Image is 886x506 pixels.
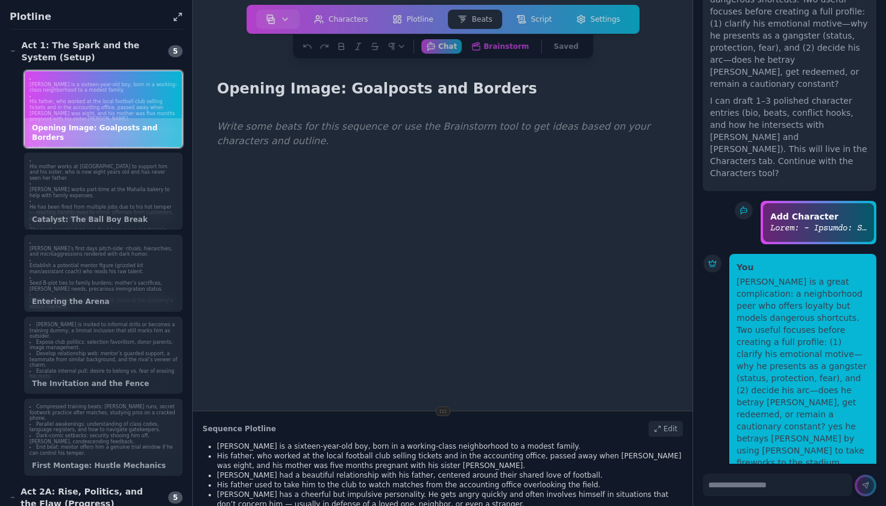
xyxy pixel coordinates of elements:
[10,39,161,63] div: Act 1: The Spark and the System (Setup)
[30,204,177,222] p: He has been fired from multiple jobs due to his hot temper — reacting harshly even to minor offen...
[383,10,443,29] button: Plotline
[25,292,182,311] div: Entering the Arena
[217,480,683,490] p: His father used to take him to the club to watch matches from the accounting office overlooking t...
[30,404,177,422] li: Compressed training beats: [PERSON_NAME] runs, secret footwork practice after matches, studying p...
[168,492,183,504] span: 5
[30,246,177,258] p: [PERSON_NAME]’s first days pitch-side: rituals, hierarchies, and microaggressions rendered with d...
[30,422,177,433] li: Parallel awakenings: understanding of class codes, language registers, and how to navigate gateke...
[770,223,867,235] p: Lorem: - Ipsumdo: Sitame c adipisc elitseddoe temporinc utl et Dolor'm aliqua enimad mini ven qui...
[212,77,542,100] h1: Opening Image: Goalposts and Borders
[25,118,182,147] div: Opening Image: Goalposts and Borders
[25,456,182,475] div: First Montage: Hustle Mechanics
[507,10,562,29] button: Script
[217,470,683,480] p: [PERSON_NAME] had a beautiful relationship with his father, centered around their shared love of ...
[30,351,177,368] li: Develop relationship web: mentor’s guarded support, a teammate from similar background, and the r...
[30,164,177,182] p: His mother works at [GEOGRAPHIC_DATA] to support him and his sister, who is now eight years old a...
[217,451,683,470] p: His father, who worked at the local football club selling tickets and in the accounting office, p...
[770,210,867,223] p: Add Character
[30,280,177,292] p: Seed B-plot ties to family burdens: mother’s sacrifices, [PERSON_NAME] needs, precarious immigrat...
[30,368,177,380] li: Escalate internal pull: desire to belong vs. fear of erasing his roots.
[421,39,462,54] button: Chat
[30,263,177,274] p: Establish a potential mentor figure (grizzled kit man/assistant coach) who reads his raw talent.
[10,10,168,24] h1: Plotline
[302,7,380,31] a: Characters
[30,444,177,456] li: End beat: mentor offers him a genuine trial window if he can control his temper.
[217,441,683,451] p: [PERSON_NAME] is a sixteen-year-old boy, born in a working-class neighborhood to a modest family.
[266,14,275,24] img: storyboard
[30,340,177,351] li: Expose club politics: selection favoritism, donor parents, image management.
[737,276,869,469] div: [PERSON_NAME] is a great complication: a neighborhood peer who offers loyalty but models dangerou...
[445,7,504,31] a: Beats
[448,10,502,29] button: Beats
[380,7,445,31] a: Plotline
[737,261,869,273] p: You
[203,424,276,434] h2: Sequence Plotline
[30,99,177,122] p: His father, who worked at the local football club selling tickets and in the accounting office, p...
[25,210,182,229] div: Catalyst: The Ball Boy Break
[168,45,183,57] span: 5
[30,82,177,93] p: [PERSON_NAME] is a sixteen-year-old boy, born in a working-class neighborhood to a modest family.
[710,95,869,184] p: I can draft 1–3 polished character entries (bio, beats, conflict hooks, and how he intersects wit...
[564,7,632,31] a: Settings
[567,10,630,29] button: Settings
[30,187,177,198] p: [PERSON_NAME] works part-time at the Mahalla bakery to help with family expenses.
[549,39,583,54] button: Saved
[467,39,533,54] button: Brainstorm
[25,374,182,393] div: The Invitation and the Fence
[504,7,564,31] a: Script
[30,322,177,340] li: [PERSON_NAME] is invited to informal drills or becomes a training dummy; a liminal inclusion that...
[304,10,378,29] button: Characters
[649,421,683,437] div: Edit
[30,433,177,444] li: Dark-comic setbacks: security shooing him off, [PERSON_NAME], condescending feedback.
